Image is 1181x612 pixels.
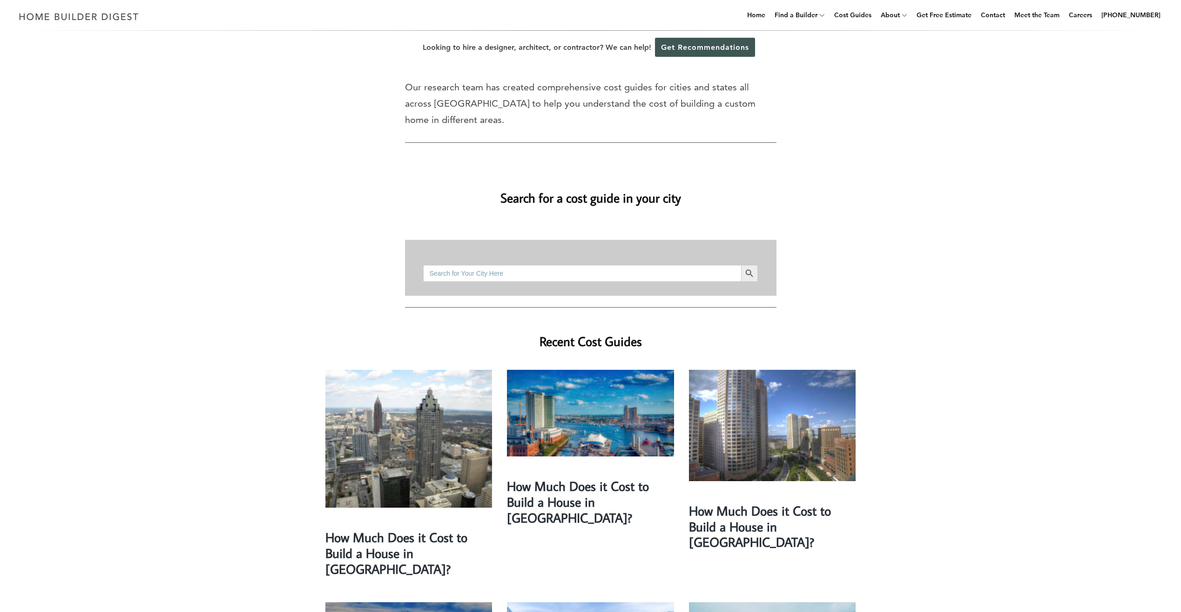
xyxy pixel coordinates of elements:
h2: Search for a cost guide in your city [325,175,856,207]
a: Get Recommendations [655,38,755,57]
input: Search for Your City Here [423,265,741,282]
a: How Much Does it Cost to Build a House in [GEOGRAPHIC_DATA]? [689,502,831,551]
a: How Much Does it Cost to Build a House in [GEOGRAPHIC_DATA]? [507,477,649,526]
h2: Recent Cost Guides [405,319,776,351]
p: Our research team has created comprehensive cost guides for cities and states all across [GEOGRAP... [405,79,776,128]
a: How Much Does it Cost to Build a House in [GEOGRAPHIC_DATA]? [325,529,467,577]
svg: Search [744,268,755,279]
img: Home Builder Digest [15,7,143,26]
